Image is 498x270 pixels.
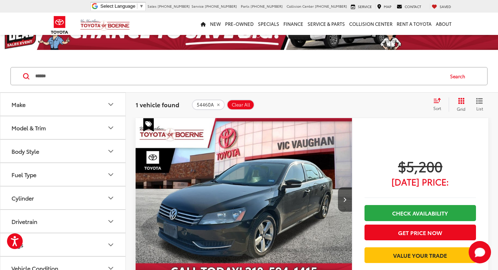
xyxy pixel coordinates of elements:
[430,4,453,9] a: My Saved Vehicles
[208,13,223,35] a: New
[469,241,491,263] svg: Start Chat
[365,247,476,263] a: Value Your Trade
[199,13,208,35] a: Home
[0,187,126,209] button: CylinderCylinder
[35,68,443,85] input: Search by Make, Model, or Keyword
[365,225,476,240] button: Get Price Now
[12,101,26,108] div: Make
[365,178,476,185] span: [DATE] Price:
[241,3,250,9] span: Parts
[440,4,451,9] span: Saved
[232,102,250,108] span: Clear All
[205,3,237,9] span: [PHONE_NUMBER]
[430,97,449,111] button: Select sort value
[365,157,476,175] span: $5,200
[158,3,190,9] span: [PHONE_NUMBER]
[139,3,144,9] span: ▼
[107,241,115,249] div: Tags
[443,67,475,85] button: Search
[192,100,225,110] button: remove 54460A
[12,171,36,178] div: Fuel Type
[281,13,305,35] a: Finance
[0,233,126,256] button: TagsTags
[107,100,115,109] div: Make
[107,194,115,202] div: Cylinder
[147,3,157,9] span: Sales
[46,14,73,36] img: Toyota
[0,210,126,233] button: DrivetrainDrivetrain
[107,124,115,132] div: Model & Trim
[12,195,34,201] div: Cylinder
[0,163,126,186] button: Fuel TypeFuel Type
[457,106,465,112] span: Grid
[471,97,488,111] button: List View
[469,241,491,263] button: Toggle Chat Window
[305,13,347,35] a: Service & Parts: Opens in a new tab
[107,217,115,226] div: Drivetrain
[0,93,126,116] button: MakeMake
[395,13,434,35] a: Rent a Toyota
[449,97,471,111] button: Grid View
[365,205,476,221] a: Check Availability
[405,4,421,9] span: Contact
[0,140,126,162] button: Body StyleBody Style
[227,100,254,110] button: Clear All
[287,3,314,9] span: Collision Center
[338,187,352,212] button: Next image
[100,3,135,9] span: Select Language
[12,218,37,225] div: Drivetrain
[347,13,395,35] a: Collision Center
[349,4,374,9] a: Service
[192,3,204,9] span: Service
[315,3,347,9] span: [PHONE_NUMBER]
[107,147,115,155] div: Body Style
[107,170,115,179] div: Fuel Type
[395,4,423,9] a: Contact
[197,102,214,108] span: 54460A
[12,148,39,154] div: Body Style
[80,19,130,31] img: Vic Vaughan Toyota of Boerne
[434,13,454,35] a: About
[476,105,483,111] span: List
[256,13,281,35] a: Specials
[136,100,179,109] span: 1 vehicle found
[384,4,391,9] span: Map
[251,3,283,9] span: [PHONE_NUMBER]
[143,118,154,131] span: Special
[0,116,126,139] button: Model & TrimModel & Trim
[358,4,372,9] span: Service
[223,13,256,35] a: Pre-Owned
[433,105,441,111] span: Sort
[12,124,46,131] div: Model & Trim
[100,3,144,9] a: Select Language​
[375,4,393,9] a: Map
